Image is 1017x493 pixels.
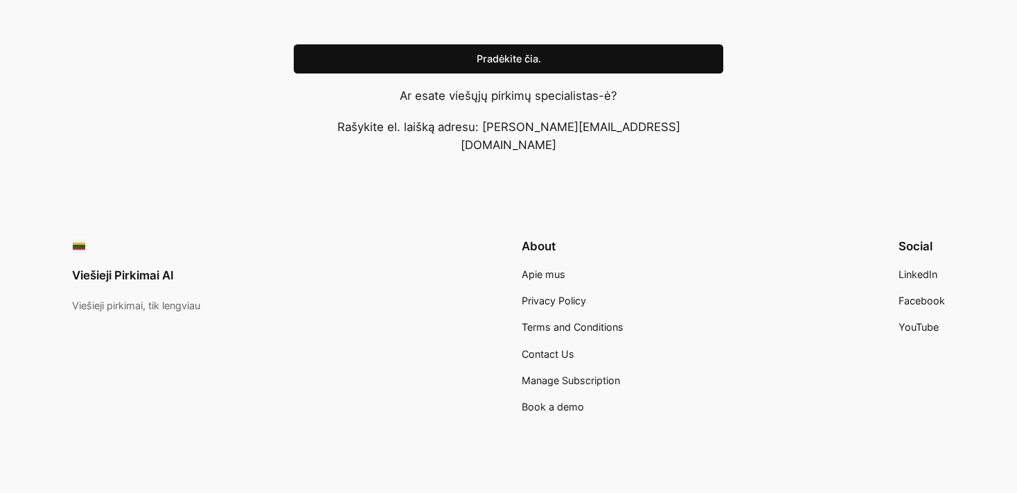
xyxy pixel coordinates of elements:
[899,295,945,306] span: Facebook
[522,267,565,282] a: Apie mus
[899,321,939,333] span: YouTube
[899,267,945,336] nav: Footer navigation 3
[522,373,620,388] a: Manage Subscription
[72,239,86,253] img: Viešieji pirkimai logo
[899,267,937,282] a: LinkedIn
[522,239,624,253] h2: About
[522,347,574,362] a: Contact Us
[522,348,574,360] span: Contact Us
[522,295,586,306] span: Privacy Policy
[72,268,174,282] a: Viešieji Pirkimai AI
[522,374,620,386] span: Manage Subscription
[522,268,565,280] span: Apie mus
[522,267,624,415] nav: Footer navigation 4
[899,239,945,253] h2: Social
[522,320,624,335] a: Terms and Conditions
[522,399,584,415] a: Book a demo
[899,320,939,335] a: YouTube
[522,401,584,413] span: Book a demo
[72,298,200,313] p: Viešieji pirkimai, tik lengviau
[294,44,723,73] a: Pradėkite čia.
[294,87,723,105] p: Ar esate viešųjų pirkimų specialistas-ė?
[522,321,624,333] span: Terms and Conditions
[522,293,586,309] a: Privacy Policy
[294,118,723,154] p: Rašykite el. laišką adresu: [PERSON_NAME][EMAIL_ADDRESS][DOMAIN_NAME]
[899,268,937,280] span: LinkedIn
[899,293,945,309] a: Facebook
